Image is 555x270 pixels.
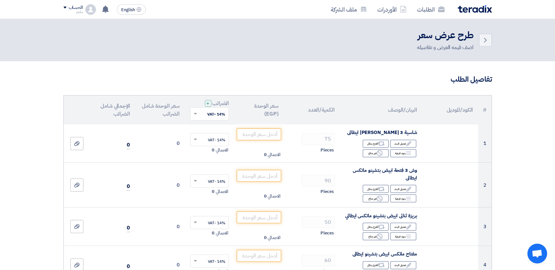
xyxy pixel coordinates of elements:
div: بنود فرعية [390,149,416,157]
span: الاجمالي [216,230,228,236]
div: تعديل البند [390,140,416,148]
span: English [121,8,135,12]
div: غير متاح [363,194,389,202]
span: الاجمالي [216,188,228,195]
div: اقترح بدائل [363,261,389,269]
div: الحساب [69,5,83,11]
div: تعديل البند [390,261,416,269]
span: الاجمالي [216,147,228,153]
input: أدخل سعر الوحدة [237,128,281,140]
td: 3 [478,207,491,246]
span: 0 [212,188,214,195]
div: تعديل البند [390,185,416,193]
span: 0 [264,193,267,200]
input: RFQ_STEP1.ITEMS.2.AMOUNT_TITLE [302,133,335,145]
span: الاجمالي [268,193,280,200]
ng-select: VAT [190,216,229,229]
span: الاجمالي [268,151,280,158]
th: سعر الوحدة (EGP) [234,95,284,124]
span: 0 [212,147,214,153]
img: profile_test.png [85,4,96,15]
span: وش 3 فتحة ابيض بتشينو ماتكس ايطالى [353,167,417,181]
th: الكمية/العدد [284,95,340,124]
span: مفتاح ماتكس ابيض بتشينو ايطالى [352,250,417,257]
span: 0 [127,141,130,149]
td: 0 [135,207,185,246]
ng-select: VAT [190,175,229,188]
td: 2 [478,163,491,207]
span: 0 [127,224,130,232]
a: ملف الشركة [325,2,372,17]
h3: تفاصيل الطلب [63,74,492,85]
span: Pieces [321,230,334,236]
button: English [117,4,146,15]
h2: طرح عرض سعر [417,29,474,42]
div: بنود فرعية [390,194,416,202]
a: الأوردرات [372,2,412,17]
input: أدخل سعر الوحدة [237,250,281,262]
th: سعر الوحدة شامل الضرائب [135,95,185,124]
div: Open chat [527,244,547,263]
div: تعديل البند [390,223,416,231]
span: شاسية 3 [PERSON_NAME] ايطالى [347,129,417,136]
th: البيان/الوصف [340,95,422,124]
div: غير متاح [363,149,389,157]
span: الاجمالي [268,234,280,241]
span: بريزة ثنائى ابيض بتشينو ماتكس ايطالي [345,212,417,219]
input: أدخل سعر الوحدة [237,211,281,223]
div: اقترح بدائل [363,223,389,231]
input: RFQ_STEP1.ITEMS.2.AMOUNT_TITLE [302,216,335,228]
img: Teradix logo [458,5,492,13]
span: 0 [264,234,267,241]
span: 0 [127,182,130,191]
td: 0 [135,124,185,163]
th: # [478,95,491,124]
input: RFQ_STEP1.ITEMS.2.AMOUNT_TITLE [302,175,335,186]
th: الضرائب [185,95,234,124]
span: + [206,99,210,107]
td: 0 [135,163,185,207]
th: الإجمالي شامل الضرائب [90,95,135,124]
div: بنود فرعية [390,232,416,240]
span: Pieces [321,147,334,153]
div: اقترح بدائل [363,140,389,148]
td: 1 [478,124,491,163]
div: اضف قيمه العرض و تفاصيله [417,43,474,51]
div: اقترح بدائل [363,185,389,193]
input: RFQ_STEP1.ITEMS.2.AMOUNT_TITLE [302,255,335,266]
div: ماجد [63,10,83,14]
th: الكود/الموديل [422,95,478,124]
div: غير متاح [363,232,389,240]
span: Pieces [321,188,334,195]
ng-select: VAT [190,255,229,268]
input: أدخل سعر الوحدة [237,170,281,182]
span: 0 [212,230,214,236]
ng-select: VAT [190,133,229,146]
span: 0 [264,151,267,158]
a: الطلبات [412,2,450,17]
